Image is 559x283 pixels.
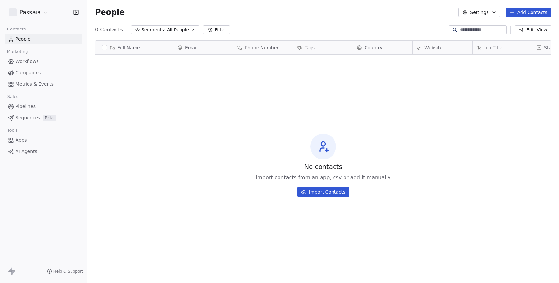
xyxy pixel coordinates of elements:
[16,114,40,121] span: Sequences
[293,41,353,54] div: Tags
[5,146,82,157] a: AI Agents
[424,44,443,51] span: Website
[19,8,41,17] span: Passaia
[458,8,500,17] button: Settings
[473,41,532,54] div: Job Title
[5,112,82,123] a: SequencesBeta
[141,27,166,33] span: Segments:
[53,269,83,274] span: Help & Support
[305,44,315,51] span: Tags
[173,41,233,54] div: Email
[185,44,198,51] span: Email
[16,137,27,144] span: Apps
[95,26,123,34] span: 0 Contacts
[297,184,349,197] a: Import Contacts
[5,135,82,146] a: Apps
[5,125,20,135] span: Tools
[484,44,502,51] span: Job Title
[8,7,49,18] button: Passaia
[95,41,173,54] div: Full Name
[297,187,349,197] button: Import Contacts
[16,58,39,65] span: Workflows
[117,44,140,51] span: Full Name
[4,47,31,56] span: Marketing
[5,67,82,78] a: Campaigns
[47,269,83,274] a: Help & Support
[16,148,37,155] span: AI Agents
[515,25,551,34] button: Edit View
[16,103,36,110] span: Pipelines
[5,34,82,44] a: People
[506,8,551,17] button: Add Contacts
[365,44,383,51] span: Country
[256,174,390,182] span: Import contacts from an app, csv or add it manually
[233,41,293,54] div: Phone Number
[16,36,31,42] span: People
[4,24,28,34] span: Contacts
[245,44,279,51] span: Phone Number
[95,7,125,17] span: People
[413,41,472,54] div: Website
[203,25,230,34] button: Filter
[167,27,189,33] span: All People
[16,81,54,88] span: Metrics & Events
[5,92,21,101] span: Sales
[43,115,56,121] span: Beta
[304,162,342,171] span: No contacts
[5,56,82,67] a: Workflows
[5,79,82,89] a: Metrics & Events
[353,41,412,54] div: Country
[16,69,41,76] span: Campaigns
[544,44,559,51] span: Status
[5,101,82,112] a: Pipelines
[95,55,173,274] div: grid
